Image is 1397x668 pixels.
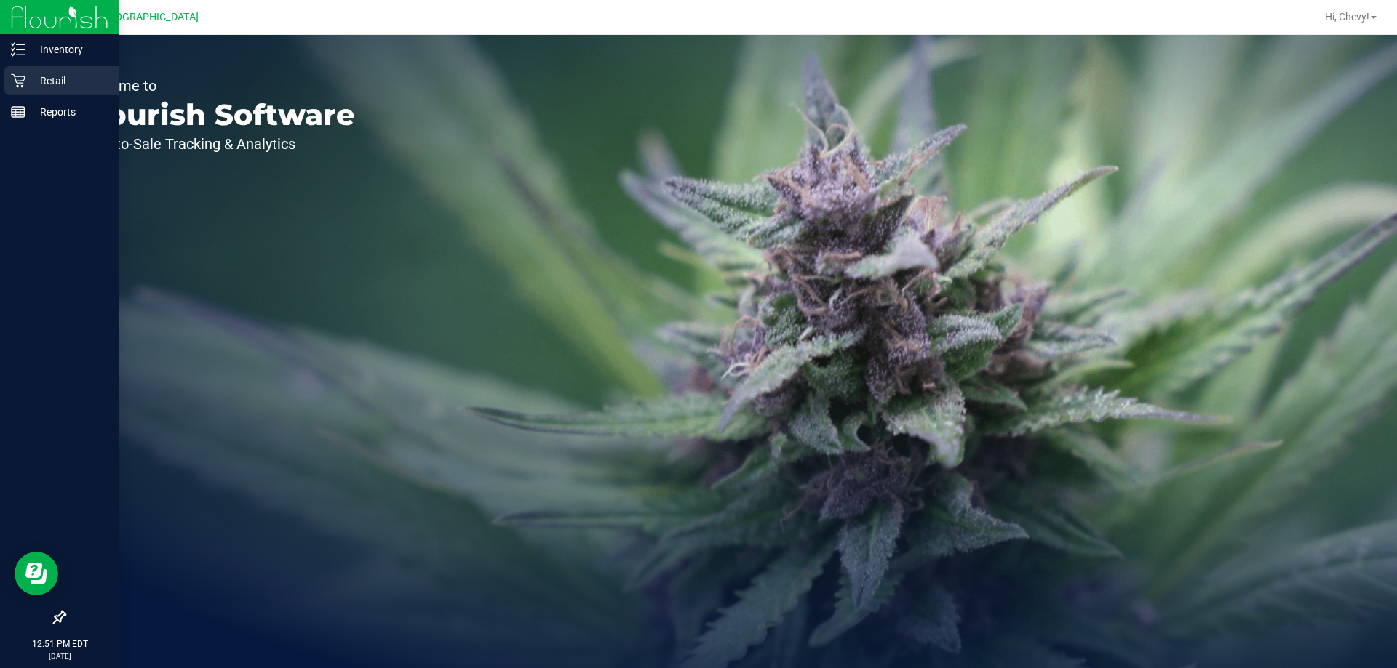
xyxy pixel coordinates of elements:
[7,637,113,651] p: 12:51 PM EDT
[15,552,58,595] iframe: Resource center
[25,41,113,58] p: Inventory
[1325,11,1369,23] span: Hi, Chevy!
[7,651,113,661] p: [DATE]
[25,72,113,89] p: Retail
[11,105,25,119] inline-svg: Reports
[11,42,25,57] inline-svg: Inventory
[79,79,355,93] p: Welcome to
[79,100,355,129] p: Flourish Software
[99,11,199,23] span: [GEOGRAPHIC_DATA]
[25,103,113,121] p: Reports
[11,73,25,88] inline-svg: Retail
[79,137,355,151] p: Seed-to-Sale Tracking & Analytics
